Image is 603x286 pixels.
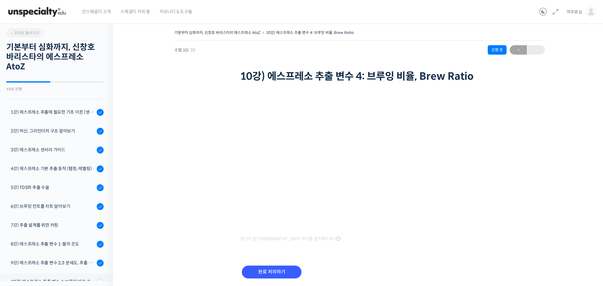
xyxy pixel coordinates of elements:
[242,266,301,278] input: 완료 처리하기
[11,222,95,229] div: 7강) 추출 설계를 위한 커핑
[174,30,260,35] a: 기본부터 심화까지, 신창호 바리스타의 에스프레소 AtoZ
[11,203,95,210] div: 6강) 브루잉 컨트롤 차트 알아보기
[11,278,95,285] div: 10강) 에스프레소 추출 변수 4: 브루잉 비율, Brew Ratio
[11,109,95,116] div: 1강) 에스프레소 추출에 필요한 기초 이론 (생두, 가공, 로스팅)
[11,240,95,247] div: 8강) 에스프레소 추출 변수 1: 물의 온도
[240,70,479,82] h1: 10강) 에스프레소 추출 변수 4: 브루잉 비율, Brew Ratio
[240,236,340,241] span: 영상이 끊기[DEMOGRAPHIC_DATA] 여기를 클릭해주세요
[6,42,104,72] h2: 기본부터 심화까지, 신창호 바리스타의 에스프레소 AtoZ
[11,127,95,134] div: 2강) 머신, 그라인더의 구조 알아보기
[188,47,195,53] span: / 20
[11,165,95,172] div: 4강) 에스프레소 기본 추출 동작 (탬핑, 레벨링)
[510,46,527,54] span: ←
[6,28,44,38] a: 강의로 돌아가기
[9,30,39,35] span: 강의로 돌아가기
[11,146,95,153] div: 3강) 에스프레소 센서리 가이드
[6,87,104,91] div: 45% 진행
[11,184,95,191] div: 5강) TDS와 추출 수율
[488,45,507,55] div: 진행 중
[174,48,195,52] span: 수업 10
[566,9,582,15] span: 객주휴심
[510,45,527,55] a: ←이전
[11,259,95,266] div: 9강) 에스프레소 추출 변수 2,3: 분쇄도, 추출 시간
[266,30,354,35] a: 10강) 에스프레소 추출 변수 4: 브루잉 비율, Brew Ratio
